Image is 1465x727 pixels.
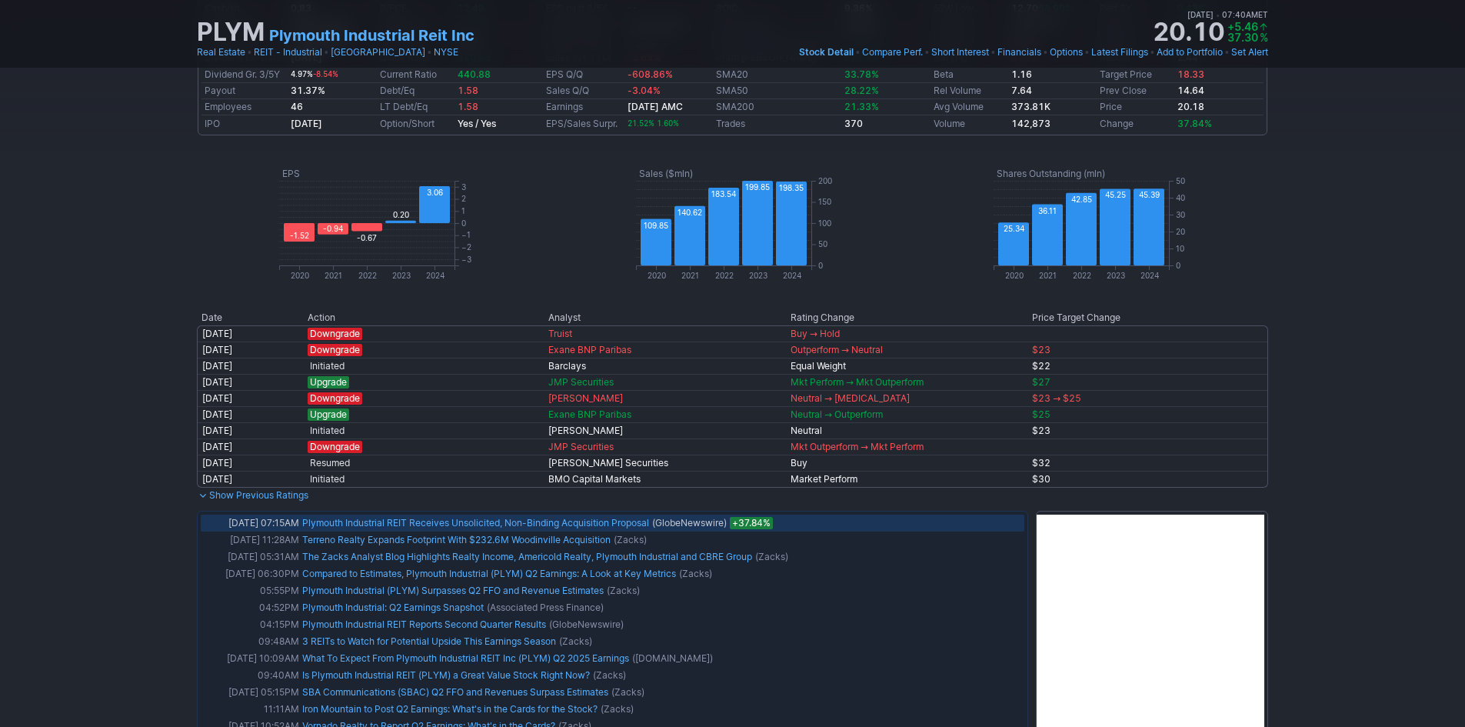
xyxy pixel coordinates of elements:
td: 04:15PM [201,616,301,633]
span: • [1150,45,1155,60]
span: • [324,45,329,60]
a: Show Previous Ratings [197,489,308,501]
td: [DATE] [197,325,303,342]
text: 2022 [358,271,377,280]
span: % [1260,31,1268,44]
text: 2021 [1039,271,1057,280]
a: Is Plymouth Industrial REIT (PLYM) a Great Value Stock Right Now? [302,669,590,681]
td: $23 → $25 [1027,390,1268,406]
text: 0 [818,261,823,270]
td: Outperform → Neutral [786,342,1027,358]
span: Downgrade [308,328,362,340]
img: nic2x2.gif [197,503,724,511]
span: (GlobeNewswire) [652,515,727,531]
td: Buy [786,455,1027,471]
span: Resumed [308,457,352,469]
td: $22 [1027,358,1268,374]
text: 0.20 [393,210,409,219]
a: Compared to Estimates, Plymouth Industrial (PLYM) Q2 Earnings: A Look at Key Metrics [302,568,676,579]
td: Change [1097,115,1174,132]
span: 1.58 [458,85,478,96]
text: 2020 [1004,271,1023,280]
text: 10 [1176,244,1184,253]
td: [DATE] 10:09AM [201,650,301,667]
text: 2022 [1072,271,1090,280]
text: 0 [461,218,466,228]
a: Add to Portfolio [1157,45,1223,60]
td: 05:55PM [201,582,301,599]
td: Sales Q/Q [543,83,624,99]
text: 2023 [749,271,767,280]
span: Initiated [308,425,347,437]
a: Plymouth Industrial REIT Receives Unsolicited, Non-Binding Acquisition Proposal [302,517,649,529]
span: (Zacks) [607,583,640,599]
h1: PLYM [197,20,265,45]
b: [DATE] [291,118,322,129]
text: 140.62 [678,208,702,217]
td: [DATE] [197,342,303,358]
span: • [991,45,996,60]
span: • [855,45,861,60]
th: Date [197,310,303,325]
text: 198.35 [779,183,804,192]
td: Mkt Outperform → Mkt Perform [786,439,1027,455]
td: [DATE] [197,471,303,488]
span: • [1224,45,1230,60]
span: Downgrade [308,441,362,453]
td: [DATE] 11:28AM [201,532,301,549]
td: 09:40AM [201,667,301,684]
text: 45.39 [1138,190,1159,199]
td: Neutral [786,422,1027,439]
text: 2020 [291,271,309,280]
span: Compare Perf. [862,46,923,58]
span: • [924,45,930,60]
text: 45.25 [1104,190,1125,199]
text: 36.11 [1038,206,1057,215]
a: SBA Communications (SBAC) Q2 FFO and Revenues Surpass Estimates [302,686,608,698]
td: $23 [1027,342,1268,358]
b: [DATE] AMC [628,101,683,112]
th: Analyst [544,310,785,325]
td: JMP Securities [544,439,785,455]
span: +5.46 [1227,20,1258,33]
a: Latest Filings [1091,45,1148,60]
td: Current Ratio [377,66,454,83]
text: 100 [818,218,831,228]
td: [PERSON_NAME] Securities [544,455,785,471]
td: Equal Weight [786,358,1027,374]
text: 1 [461,206,465,215]
span: Downgrade [308,392,362,405]
td: Rel Volume [931,83,1008,99]
a: 4.97%-8.54% [291,68,338,79]
span: 21.33% [844,101,879,112]
span: 18.33 [1177,68,1204,80]
b: 46 [291,101,303,112]
span: • [1084,45,1090,60]
td: Volume [931,115,1008,132]
text: 2024 [426,271,444,280]
td: [DATE] 07:15AM [201,515,301,532]
a: Real Estate [197,45,245,60]
text: 0 [1176,261,1180,270]
td: [DATE] [197,406,303,422]
b: 31.37% [291,85,325,96]
td: Mkt Perform → Mkt Outperform [786,374,1027,390]
td: LT Debt/Eq [377,99,454,115]
text: 42.85 [1070,195,1091,204]
b: 373.81K [1011,101,1050,112]
span: • [247,45,252,60]
td: $25 [1027,406,1268,422]
td: 11:11AM [201,701,301,718]
a: Dividend Gr. 3/5Y [205,68,280,80]
span: Downgrade [308,344,362,356]
td: [DATE] 05:31AM [201,549,301,565]
a: 3 REITs to Watch for Potential Upside This Earnings Season [302,635,556,647]
td: [PERSON_NAME] [544,422,785,439]
span: Latest Filings [1091,46,1148,58]
span: (Zacks) [559,634,592,649]
text: 3 [461,182,466,192]
text: 25.34 [1003,224,1024,233]
text: 109.85 [644,221,668,230]
text: 183.54 [711,189,736,198]
text: −3 [461,255,471,264]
